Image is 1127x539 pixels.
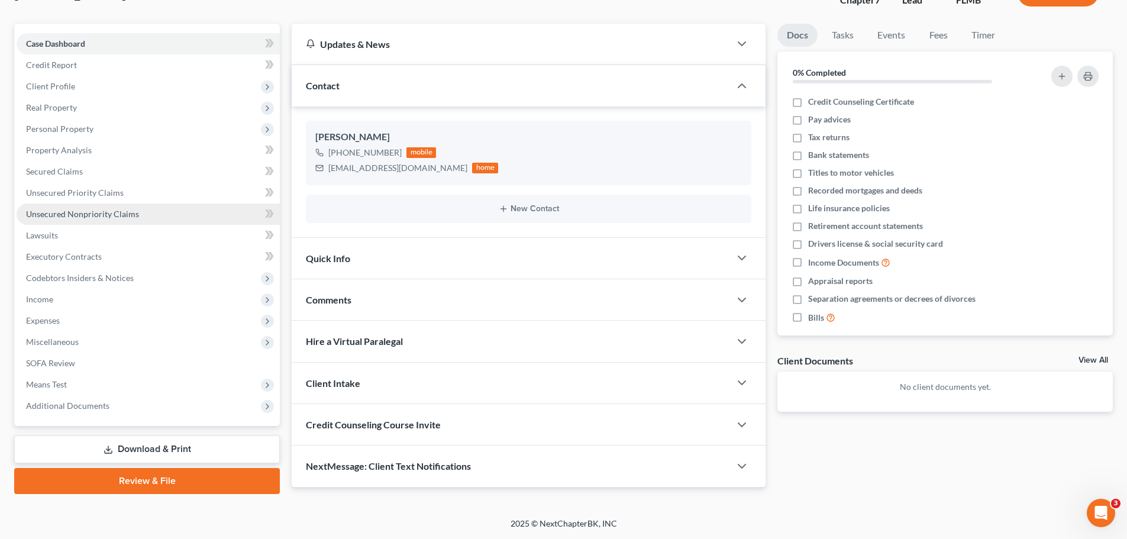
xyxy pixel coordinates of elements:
a: Fees [919,24,957,47]
span: Bills [808,312,824,324]
span: Lawsuits [26,230,58,240]
button: New Contact [315,204,742,214]
a: Property Analysis [17,140,280,161]
span: Unsecured Nonpriority Claims [26,209,139,219]
span: NextMessage: Client Text Notifications [306,460,471,472]
p: No client documents yet. [787,381,1103,393]
a: Docs [777,24,818,47]
strong: 0% Completed [793,67,846,78]
span: Secured Claims [26,166,83,176]
span: SOFA Review [26,358,75,368]
a: Review & File [14,468,280,494]
span: Unsecured Priority Claims [26,188,124,198]
div: Updates & News [306,38,716,50]
a: Events [868,24,915,47]
span: Tax returns [808,131,850,143]
span: Contact [306,80,340,91]
span: Recorded mortgages and deeds [808,185,922,196]
span: Separation agreements or decrees of divorces [808,293,976,305]
div: Client Documents [777,354,853,367]
div: 2025 © NextChapterBK, INC [227,518,901,539]
span: Executory Contracts [26,251,102,262]
span: Bank statements [808,149,869,161]
span: Hire a Virtual Paralegal [306,335,403,347]
a: SOFA Review [17,353,280,374]
span: Real Property [26,102,77,112]
span: Expenses [26,315,60,325]
span: Life insurance policies [808,202,890,214]
div: [PERSON_NAME] [315,130,742,144]
a: Timer [962,24,1005,47]
a: Secured Claims [17,161,280,182]
a: Unsecured Priority Claims [17,182,280,204]
span: Property Analysis [26,145,92,155]
span: Income [26,294,53,304]
span: Case Dashboard [26,38,85,49]
a: View All [1078,356,1108,364]
iframe: Intercom live chat [1087,499,1115,527]
span: Appraisal reports [808,275,873,287]
span: Client Profile [26,81,75,91]
a: Case Dashboard [17,33,280,54]
span: Income Documents [808,257,879,269]
a: Executory Contracts [17,246,280,267]
span: Additional Documents [26,401,109,411]
span: Comments [306,294,351,305]
a: Lawsuits [17,225,280,246]
span: Credit Report [26,60,77,70]
span: Quick Info [306,253,350,264]
span: Personal Property [26,124,93,134]
a: Unsecured Nonpriority Claims [17,204,280,225]
span: 3 [1111,499,1120,508]
span: Credit Counseling Certificate [808,96,914,108]
a: Download & Print [14,435,280,463]
a: Credit Report [17,54,280,76]
span: Miscellaneous [26,337,79,347]
span: Titles to motor vehicles [808,167,894,179]
span: Retirement account statements [808,220,923,232]
div: [PHONE_NUMBER] [328,147,402,159]
div: mobile [406,147,436,158]
span: Codebtors Insiders & Notices [26,273,134,283]
div: home [472,163,498,173]
span: Client Intake [306,377,360,389]
span: Means Test [26,379,67,389]
span: Drivers license & social security card [808,238,943,250]
span: Pay advices [808,114,851,125]
div: [EMAIL_ADDRESS][DOMAIN_NAME] [328,162,467,174]
span: Credit Counseling Course Invite [306,419,441,430]
a: Tasks [822,24,863,47]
